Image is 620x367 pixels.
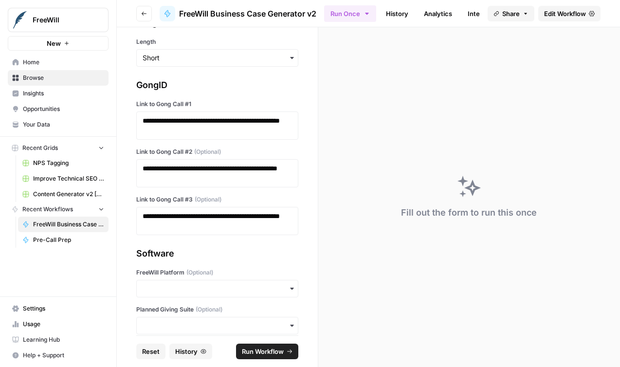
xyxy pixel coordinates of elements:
[8,301,109,316] a: Settings
[179,8,316,19] span: FreeWill Business Case Generator v2
[418,6,458,21] a: Analytics
[160,6,316,21] a: FreeWill Business Case Generator v2
[33,159,104,167] span: NPS Tagging
[236,344,298,359] button: Run Workflow
[18,155,109,171] a: NPS Tagging
[8,202,109,217] button: Recent Workflows
[136,305,298,314] label: Planned Giving Suite
[488,6,534,21] button: Share
[8,117,109,132] a: Your Data
[175,347,198,356] span: History
[23,58,104,67] span: Home
[136,100,298,109] label: Link to Gong Call #1
[196,305,222,314] span: (Optional)
[23,304,104,313] span: Settings
[8,141,109,155] button: Recent Grids
[33,220,104,229] span: FreeWill Business Case Generator v2
[8,8,109,32] button: Workspace: FreeWill
[22,144,58,152] span: Recent Grids
[401,206,537,220] div: Fill out the form to run this once
[23,320,104,329] span: Usage
[23,351,104,360] span: Help + Support
[8,55,109,70] a: Home
[23,73,104,82] span: Browse
[33,174,104,183] span: Improve Technical SEO for Page
[242,347,284,356] span: Run Workflow
[462,6,502,21] a: Integrate
[169,344,212,359] button: History
[136,147,298,156] label: Link to Gong Call #2
[136,78,298,92] div: GongID
[23,120,104,129] span: Your Data
[143,53,292,63] input: Short
[136,247,298,260] div: Software
[18,217,109,232] a: FreeWill Business Case Generator v2
[23,335,104,344] span: Learning Hub
[8,348,109,363] button: Help + Support
[23,105,104,113] span: Opportunities
[18,232,109,248] a: Pre-Call Prep
[194,147,221,156] span: (Optional)
[47,38,61,48] span: New
[380,6,414,21] a: History
[8,101,109,117] a: Opportunities
[186,268,213,277] span: (Optional)
[8,332,109,348] a: Learning Hub
[8,86,109,101] a: Insights
[22,205,73,214] span: Recent Workflows
[136,268,298,277] label: FreeWill Platform
[136,195,298,204] label: Link to Gong Call #3
[136,37,298,46] label: Length
[33,236,104,244] span: Pre-Call Prep
[18,171,109,186] a: Improve Technical SEO for Page
[136,344,165,359] button: Reset
[502,9,520,18] span: Share
[11,11,29,29] img: FreeWill Logo
[142,347,160,356] span: Reset
[195,195,221,204] span: (Optional)
[324,5,376,22] button: Run Once
[8,70,109,86] a: Browse
[544,9,586,18] span: Edit Workflow
[33,190,104,199] span: Content Generator v2 [DRAFT] Test
[8,316,109,332] a: Usage
[23,89,104,98] span: Insights
[8,36,109,51] button: New
[18,186,109,202] a: Content Generator v2 [DRAFT] Test
[33,15,91,25] span: FreeWill
[538,6,601,21] a: Edit Workflow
